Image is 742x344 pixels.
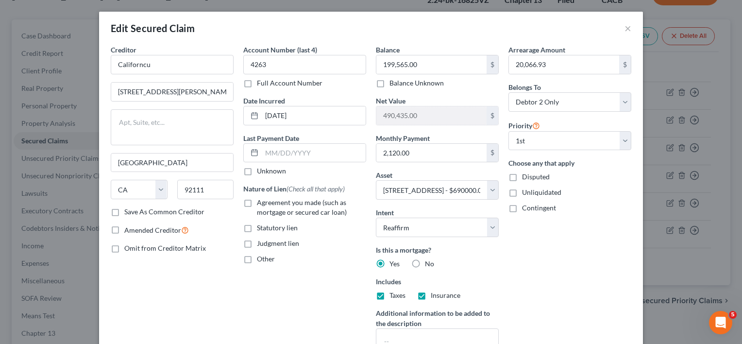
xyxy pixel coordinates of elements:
label: Arrearage Amount [508,45,565,55]
input: Enter zip... [177,180,234,199]
label: Nature of Lien [243,184,345,194]
input: 0.00 [509,55,619,74]
span: Disputed [522,172,550,181]
span: Statutory lien [257,224,298,232]
div: $ [487,106,498,125]
label: Choose any that apply [508,158,631,168]
span: Contingent [522,204,556,212]
label: Account Number (last 4) [243,45,317,55]
div: $ [487,144,498,162]
span: (Check all that apply) [287,185,345,193]
label: Balance Unknown [389,78,444,88]
input: MM/DD/YYYY [262,144,366,162]
label: Is this a mortgage? [376,245,499,255]
span: Insurance [431,291,460,299]
input: MM/DD/YYYY [262,106,366,125]
span: Creditor [111,46,136,54]
label: Net Value [376,96,405,106]
div: $ [619,55,631,74]
input: Enter address... [111,83,233,101]
span: Other [257,255,275,263]
label: Priority [508,120,540,131]
label: Date Incurred [243,96,285,106]
span: Belongs To [508,83,541,91]
span: Omit from Creditor Matrix [124,244,206,252]
span: Unliquidated [522,188,561,196]
div: Edit Secured Claim [111,21,195,35]
span: Agreement you made (such as mortgage or secured car loan) [257,198,347,216]
label: Includes [376,276,499,287]
span: Taxes [389,291,405,299]
button: × [624,22,631,34]
label: Monthly Payment [376,133,430,143]
label: Last Payment Date [243,133,299,143]
input: Search creditor by name... [111,55,234,74]
span: Amended Creditor [124,226,181,234]
input: XXXX [243,55,366,74]
span: Yes [389,259,400,268]
input: 0.00 [376,55,487,74]
iframe: Intercom live chat [709,311,732,334]
label: Full Account Number [257,78,322,88]
label: Intent [376,207,394,218]
label: Unknown [257,166,286,176]
div: $ [487,55,498,74]
label: Additional information to be added to the description [376,308,499,328]
span: Judgment lien [257,239,299,247]
span: 5 [729,311,737,319]
input: Enter city... [111,154,233,172]
span: No [425,259,434,268]
input: 0.00 [376,106,487,125]
label: Balance [376,45,400,55]
input: 0.00 [376,144,487,162]
label: Save As Common Creditor [124,207,204,217]
span: Asset [376,171,392,179]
